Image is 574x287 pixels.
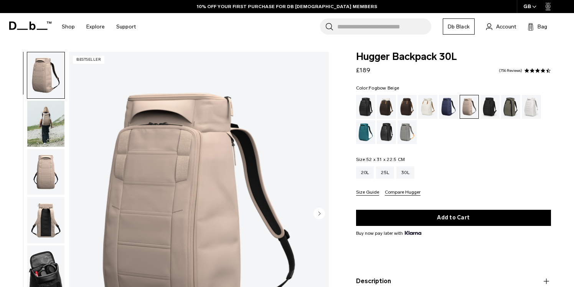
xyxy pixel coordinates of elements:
[356,52,551,62] span: Hugger Backpack 30L
[528,22,547,31] button: Bag
[356,86,399,90] legend: Color:
[480,95,500,119] a: Charcoal Grey
[27,197,65,244] button: Hugger Backpack 30L Fogbow Beige
[538,23,547,31] span: Bag
[496,23,516,31] span: Account
[27,52,64,98] img: Hugger Backpack 30L Fogbow Beige
[356,157,405,162] legend: Size:
[418,95,437,119] a: Oatmilk
[501,95,520,119] a: Forest Green
[356,95,375,119] a: Black Out
[385,190,421,196] button: Compare Hugger
[377,120,396,144] a: Reflective Black
[356,190,379,196] button: Size Guide
[27,197,64,243] img: Hugger Backpack 30L Fogbow Beige
[356,166,374,179] a: 20L
[499,69,522,73] a: 756 reviews
[366,157,405,162] span: 52 x 31 x 22.5 CM
[405,231,421,235] img: {"height" => 20, "alt" => "Klarna"}
[27,149,64,195] img: Hugger Backpack 30L Fogbow Beige
[27,149,65,196] button: Hugger Backpack 30L Fogbow Beige
[313,207,325,221] button: Next slide
[398,120,417,144] a: Sand Grey
[27,52,65,99] button: Hugger Backpack 30L Fogbow Beige
[460,95,479,119] a: Fogbow Beige
[396,166,414,179] a: 30L
[356,277,551,286] button: Description
[116,13,136,40] a: Support
[377,95,396,119] a: Cappuccino
[86,13,105,40] a: Explore
[486,22,516,31] a: Account
[376,166,394,179] a: 25L
[27,101,64,147] img: Hugger Backpack 30L Fogbow Beige
[73,56,104,64] p: Bestseller
[522,95,541,119] a: Clean Slate
[356,230,421,237] span: Buy now pay later with
[398,95,417,119] a: Espresso
[356,120,375,144] a: Midnight Teal
[356,210,551,226] button: Add to Cart
[356,66,370,74] span: £189
[369,85,399,91] span: Fogbow Beige
[197,3,377,10] a: 10% OFF YOUR FIRST PURCHASE FOR DB [DEMOGRAPHIC_DATA] MEMBERS
[443,18,475,35] a: Db Black
[62,13,75,40] a: Shop
[56,13,142,40] nav: Main Navigation
[27,100,65,147] button: Hugger Backpack 30L Fogbow Beige
[439,95,458,119] a: Blue Hour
